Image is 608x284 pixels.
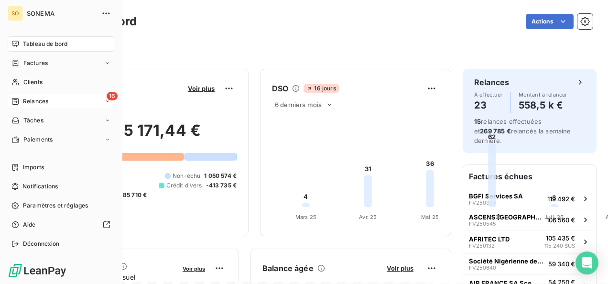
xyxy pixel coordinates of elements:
[519,92,567,98] span: Montant à relancer
[23,240,60,248] span: Déconnexion
[22,182,58,191] span: Notifications
[166,181,202,190] span: Crédit divers
[272,83,288,94] h6: DSO
[8,75,114,90] a: Clients
[23,201,88,210] span: Paramètres et réglages
[23,97,48,106] span: Relances
[359,214,377,220] tspan: Avr. 25
[463,230,596,253] button: AFRITEC LTDFV250132105 435 €115 240 $US
[8,36,114,52] a: Tableau de bord
[23,40,67,48] span: Tableau de bord
[185,84,217,93] button: Voir plus
[548,260,575,268] span: 59 340 €
[8,132,114,147] a: Paiements
[8,198,114,213] a: Paramètres et réglages
[474,76,509,88] h6: Relances
[23,135,53,144] span: Paiements
[8,94,114,109] a: 16Relances
[544,242,575,250] span: 115 240 $US
[482,214,502,220] tspan: Juin 25
[8,263,67,278] img: Logo LeanPay
[469,265,496,271] span: FV250640
[54,121,237,150] h2: 2 635 171,44 €
[384,264,416,273] button: Voir plus
[23,163,44,172] span: Imports
[120,191,147,199] span: -85 710 €
[23,59,48,67] span: Factures
[262,262,314,274] h6: Balance âgée
[23,220,36,229] span: Aide
[387,264,413,272] span: Voir plus
[474,92,503,98] span: À effectuer
[295,214,316,220] tspan: Mars 25
[183,265,205,272] span: Voir plus
[469,243,495,249] span: FV250132
[544,214,564,220] tspan: Juil. 25
[304,84,338,93] span: 16 jours
[469,235,510,243] span: AFRITEC LTD
[526,14,574,29] button: Actions
[23,78,43,87] span: Clients
[8,217,114,232] a: Aide
[107,92,118,100] span: 16
[575,251,598,274] div: Open Intercom Messenger
[519,98,567,113] h4: 558,5 k €
[546,234,575,242] span: 105 435 €
[8,55,114,71] a: Factures
[469,257,544,265] span: Société Nigérienne de Banque (SONI)
[173,172,200,180] span: Non-échu
[188,85,215,92] span: Voir plus
[8,160,114,175] a: Imports
[275,101,322,109] span: 6 derniers mois
[474,98,503,113] h4: 23
[463,253,596,274] button: Société Nigérienne de Banque (SONI)FV25064059 340 €
[27,10,96,17] span: SONEMA
[180,264,208,273] button: Voir plus
[421,214,439,220] tspan: Mai 25
[8,6,23,21] div: SO
[8,113,114,128] a: Tâches
[23,116,43,125] span: Tâches
[206,181,237,190] span: -413 735 €
[204,172,237,180] span: 1 050 574 €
